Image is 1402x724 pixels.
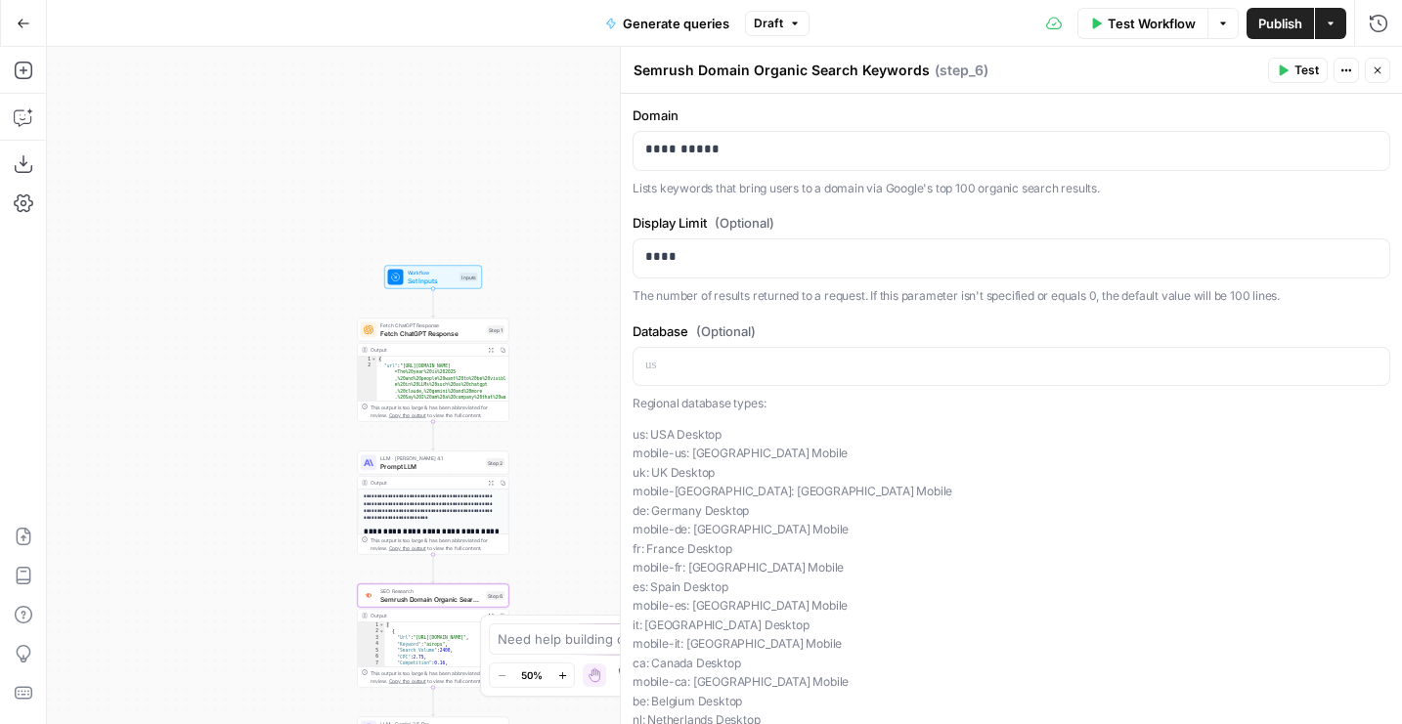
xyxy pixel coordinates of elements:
[358,266,509,289] div: WorkflowSet InputsInputs
[371,612,482,619] div: Output
[371,479,482,487] div: Output
[358,648,385,655] div: 5
[633,321,1390,341] label: Database
[745,11,810,36] button: Draft
[358,654,385,660] div: 6
[380,461,482,471] span: Prompt LLM
[389,678,426,684] span: Copy the output
[432,422,435,450] g: Edge from step_1 to step_2
[358,635,385,642] div: 3
[380,587,482,595] span: SEO Research
[358,660,385,667] div: 7
[380,454,482,462] span: LLM · [PERSON_NAME] 4.1
[432,688,435,716] g: Edge from step_6 to step_9
[408,276,457,285] span: Set Inputs
[633,106,1390,125] label: Domain
[432,289,435,318] g: Edge from start to step_1
[432,555,435,583] g: Edge from step_2 to step_6
[380,321,483,329] span: Fetch ChatGPT Response
[715,213,774,233] span: (Optional)
[358,357,377,363] div: 1
[633,394,1390,413] p: Regional database types:
[486,458,504,467] div: Step 2
[633,213,1390,233] label: Display Limit
[371,404,504,419] div: This output is too large & has been abbreviated for review. to view the full content.
[521,667,543,683] span: 50%
[389,545,426,551] span: Copy the output
[408,269,457,277] span: Workflow
[358,622,385,629] div: 1
[371,536,504,552] div: This output is too large & has been abbreviated for review. to view the full content.
[371,346,482,354] div: Output
[379,622,385,629] span: Toggle code folding, rows 1 through 2741
[358,319,509,422] div: Fetch ChatGPT ResponseFetch ChatGPT ResponseStep 1Output{ "url":"[URL][DOMAIN_NAME] =The%20year%2...
[372,357,377,363] span: Toggle code folding, rows 1 through 5
[1294,62,1319,79] span: Test
[633,286,1390,306] p: The number of results returned to a request. If this parameter isn't specified or equals 0, the d...
[1077,8,1207,39] button: Test Workflow
[358,584,509,688] div: SEO ResearchSemrush Domain Organic Search KeywordsStep 6Output[ { "Url":"[URL][DOMAIN_NAME]", "Ke...
[696,321,756,341] span: (Optional)
[1108,14,1196,33] span: Test Workflow
[371,669,504,685] div: This output is too large & has been abbreviated for review. to view the full content.
[634,61,930,80] textarea: Semrush Domain Organic Search Keywords
[1268,58,1328,83] button: Test
[358,641,385,648] div: 4
[633,179,1390,198] p: Lists keywords that bring users to a domain via Google's top 100 organic search results.
[486,591,504,600] div: Step 6
[1247,8,1314,39] button: Publish
[380,328,483,338] span: Fetch ChatGPT Response
[358,362,377,458] div: 2
[379,628,385,635] span: Toggle code folding, rows 2 through 12
[623,14,729,33] span: Generate queries
[935,61,988,80] span: ( step_6 )
[593,8,741,39] button: Generate queries
[460,273,478,281] div: Inputs
[364,591,373,600] img: p4kt2d9mz0di8532fmfgvfq6uqa0
[487,325,504,334] div: Step 1
[754,15,783,32] span: Draft
[380,594,482,604] span: Semrush Domain Organic Search Keywords
[389,412,426,418] span: Copy the output
[1258,14,1302,33] span: Publish
[358,628,385,635] div: 2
